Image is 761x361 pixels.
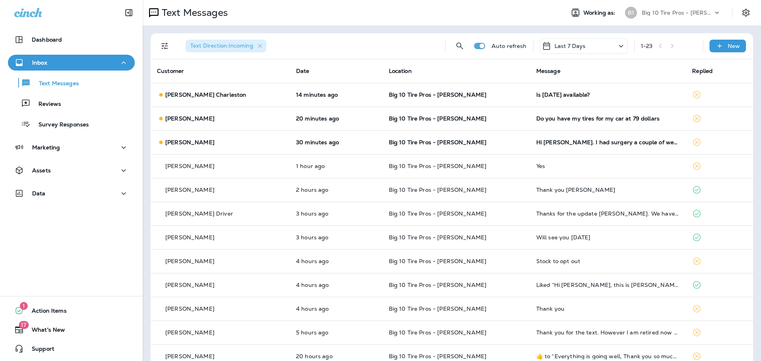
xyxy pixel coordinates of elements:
p: Aug 21, 2025 09:04 AM [296,329,376,336]
span: Big 10 Tire Pros - [PERSON_NAME] [389,162,486,170]
button: Filters [157,38,173,54]
p: Aug 21, 2025 01:48 PM [296,139,376,145]
div: Will see you Monday [536,234,680,241]
button: Search Messages [452,38,468,54]
p: Inbox [32,59,47,66]
p: [PERSON_NAME] [165,115,214,122]
div: Yes [536,163,680,169]
span: Location [389,67,412,74]
div: Is next Friday available? [536,92,680,98]
div: Thanks for the update Monica. We have moved to Gulfport. [536,210,680,217]
button: Assets [8,162,135,178]
span: Big 10 Tire Pros - [PERSON_NAME] [389,210,486,217]
span: Action Items [24,308,67,317]
span: Big 10 Tire Pros - [PERSON_NAME] [389,329,486,336]
p: Aug 21, 2025 09:54 AM [296,282,376,288]
span: Working as: [583,10,617,16]
button: Support [8,341,135,357]
p: Aug 21, 2025 09:55 AM [296,258,376,264]
button: Text Messages [8,74,135,91]
span: Big 10 Tire Pros - [PERSON_NAME] [389,258,486,265]
button: Data [8,185,135,201]
p: Text Messages [31,80,79,88]
div: Do you have my tires for my car at 79 dollars [536,115,680,122]
p: Aug 21, 2025 01:03 PM [296,163,376,169]
span: What's New [24,327,65,336]
span: Big 10 Tire Pros - [PERSON_NAME] [389,353,486,360]
p: Aug 21, 2025 10:59 AM [296,210,376,217]
p: [PERSON_NAME] [165,163,214,169]
p: [PERSON_NAME] [165,139,214,145]
span: Customer [157,67,184,74]
p: Data [32,190,46,197]
p: Aug 21, 2025 12:04 PM [296,187,376,193]
span: Big 10 Tire Pros - [PERSON_NAME] [389,139,486,146]
button: Settings [739,6,753,20]
p: Aug 20, 2025 05:52 PM [296,353,376,359]
span: Big 10 Tire Pros - [PERSON_NAME] [389,305,486,312]
span: Date [296,67,310,74]
p: [PERSON_NAME] [165,282,214,288]
button: Marketing [8,139,135,155]
span: Big 10 Tire Pros - [PERSON_NAME] [389,115,486,122]
button: Reviews [8,95,135,112]
p: [PERSON_NAME] [165,234,214,241]
p: [PERSON_NAME] [165,187,214,193]
span: 17 [19,321,29,329]
p: [PERSON_NAME] Driver [165,210,233,217]
p: Aug 21, 2025 01:58 PM [296,115,376,122]
p: Dashboard [32,36,62,43]
p: Text Messages [159,7,228,19]
p: Aug 21, 2025 09:25 AM [296,306,376,312]
button: 1Action Items [8,303,135,319]
span: Text Direction : Incoming [190,42,253,49]
div: ​👍​ to “ Everything is going well, Thank you so much for checking on me you're very kind. Have a ... [536,353,680,359]
button: Dashboard [8,32,135,48]
div: Thank you [536,306,680,312]
span: Big 10 Tire Pros - [PERSON_NAME] [389,91,486,98]
p: Marketing [32,144,60,151]
div: Text Direction:Incoming [185,40,266,52]
div: Thank you Monica [536,187,680,193]
span: Big 10 Tire Pros - [PERSON_NAME] [389,234,486,241]
div: B1 [625,7,637,19]
span: Big 10 Tire Pros - [PERSON_NAME] [389,281,486,288]
button: Inbox [8,55,135,71]
span: Replied [692,67,713,74]
p: Assets [32,167,51,174]
p: [PERSON_NAME] Charleston [165,92,246,98]
div: Thank you for the text. However I am retired now and no longer have a company truck. Y'all were v... [536,329,680,336]
span: Message [536,67,560,74]
p: Last 7 Days [554,43,586,49]
span: 1 [20,302,28,310]
p: Big 10 Tire Pros - [PERSON_NAME] [642,10,713,16]
button: 17What's New [8,322,135,338]
button: Collapse Sidebar [118,5,140,21]
div: Hi Monica. I had surgery a couple of weeks ago and can't drive yet. When able, I'll get with you ... [536,139,680,145]
p: [PERSON_NAME] [165,329,214,336]
p: [PERSON_NAME] [165,306,214,312]
p: Reviews [31,101,61,108]
p: Auto refresh [491,43,527,49]
div: Liked “Hi Tameika, this is Monica from Big 10 Tire Pros - Jackson. Summer heat is here, we have a... [536,282,680,288]
p: [PERSON_NAME] [165,258,214,264]
p: Aug 21, 2025 10:20 AM [296,234,376,241]
button: Survey Responses [8,116,135,132]
div: 1 - 23 [641,43,653,49]
div: Stock to opt out [536,258,680,264]
p: [PERSON_NAME] [165,353,214,359]
span: Support [24,346,54,355]
span: Big 10 Tire Pros - [PERSON_NAME] [389,186,486,193]
p: New [728,43,740,49]
p: Aug 21, 2025 02:04 PM [296,92,376,98]
p: Survey Responses [31,121,89,129]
